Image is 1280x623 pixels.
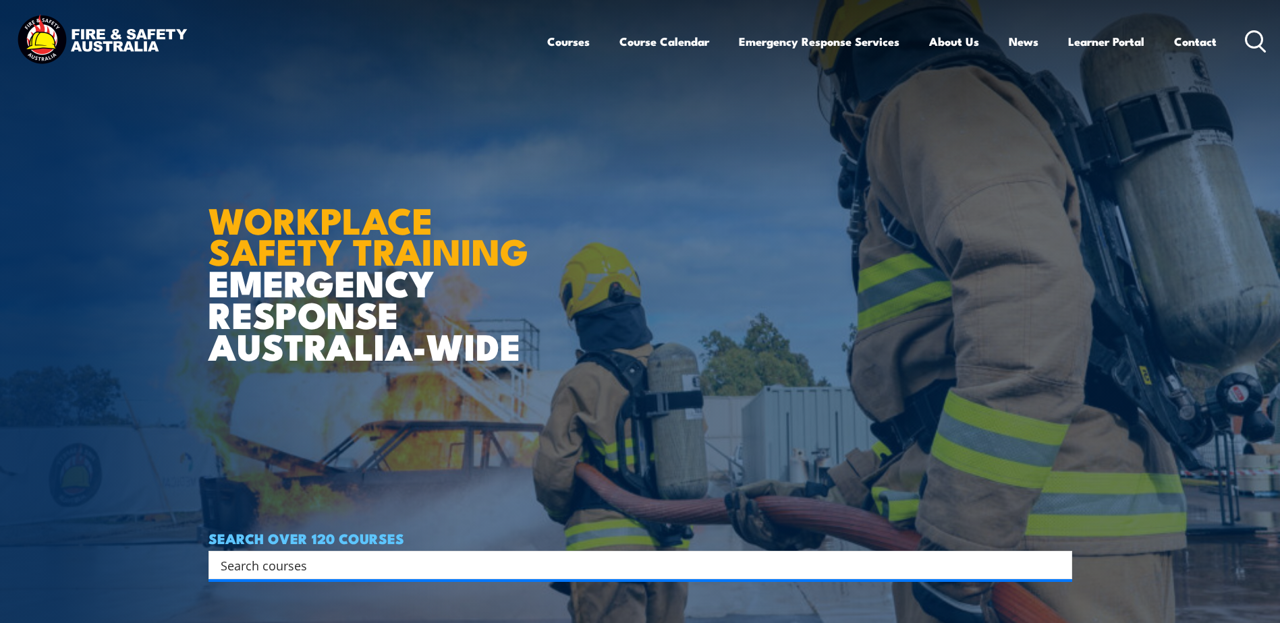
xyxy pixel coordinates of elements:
a: Courses [547,24,590,59]
a: Course Calendar [619,24,709,59]
a: Contact [1174,24,1217,59]
h4: SEARCH OVER 120 COURSES [208,531,1072,545]
a: About Us [929,24,979,59]
a: News [1009,24,1038,59]
strong: WORKPLACE SAFETY TRAINING [208,191,528,278]
h1: EMERGENCY RESPONSE AUSTRALIA-WIDE [208,170,538,361]
input: Search input [221,555,1042,575]
a: Emergency Response Services [739,24,899,59]
a: Learner Portal [1068,24,1144,59]
form: Search form [223,556,1045,574]
button: Search magnifier button [1049,556,1067,574]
